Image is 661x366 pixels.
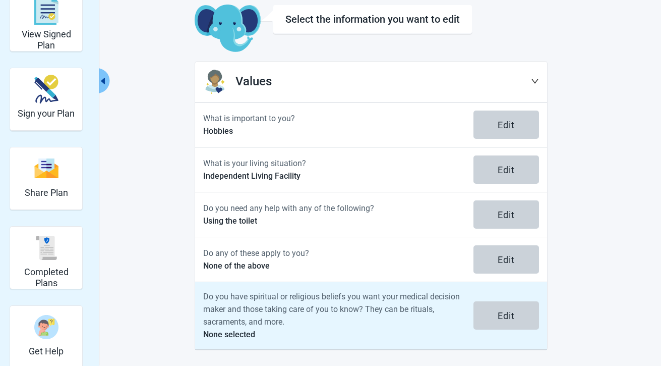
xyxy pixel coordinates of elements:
div: Edit [498,310,515,321]
p: Do you have spiritual or religious beliefs you want your medical decision maker and those taking ... [203,290,461,328]
h2: Completed Plans [15,267,79,288]
img: svg%3e [34,236,58,260]
button: Edit What is your living situation? [473,155,539,184]
div: Edit [498,120,515,130]
h2: Share Plan [25,187,68,198]
button: Collapse menu [97,68,109,93]
h1: Select the information you want to edit [285,13,460,25]
button: Edit [object Object] [473,245,539,274]
button: Edit Do you have spiritual or religious beliefs you want your medical decision maker and those ta... [473,301,539,330]
img: make_plan_official-CpYJDfBD.svg [34,75,58,103]
p: Hobbies [203,125,461,137]
p: Using the toilet [203,215,461,227]
div: Edit [498,254,515,265]
label: Do you need any help with any of the following? [203,203,374,213]
p: What is your living situation? [203,157,461,170]
h2: Get Help [29,346,64,357]
div: Completed Plans [10,226,83,289]
img: Koda Elephant [195,5,261,53]
label: Do any of these apply to you? [203,248,309,258]
img: svg%3e [34,158,58,179]
div: Edit [498,210,515,220]
button: Edit What is important to you? [473,111,539,139]
div: Sign your Plan [10,68,83,131]
h2: View Signed Plan [15,29,79,50]
p: What is important to you? [203,112,461,125]
main: Main content [134,5,608,350]
p: Independent Living Facility [203,170,461,182]
h2: Sign your Plan [18,108,75,119]
p: None of the above [203,259,461,272]
button: Edit [object Object] [473,200,539,229]
div: Values [195,62,547,102]
span: down [531,77,539,85]
span: caret-left [98,76,107,86]
div: Edit [498,165,515,175]
h2: Values [235,72,531,91]
p: None selected [203,328,461,341]
img: person-question-x68TBcxA.svg [34,315,58,339]
div: Share Plan [10,147,83,210]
